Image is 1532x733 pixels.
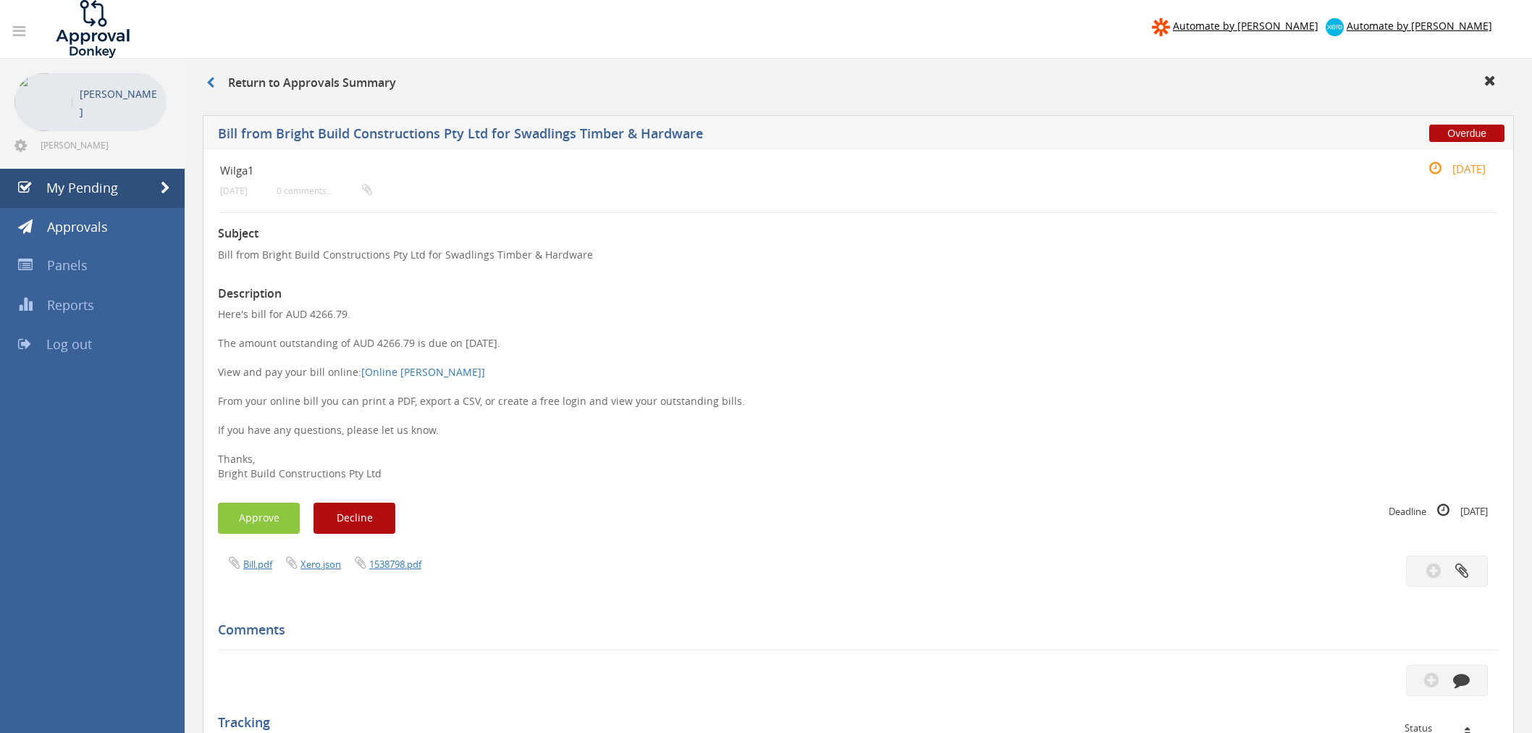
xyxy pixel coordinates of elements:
img: zapier-logomark.png [1152,18,1170,36]
span: Approvals [47,218,108,235]
button: Approve [218,503,300,534]
h3: Return to Approvals Summary [206,77,396,90]
button: Decline [313,503,395,534]
a: Xero.json [300,558,341,571]
a: [Online [PERSON_NAME]] [361,365,485,379]
span: My Pending [46,179,118,196]
img: xero-logo.png [1326,18,1344,36]
span: Overdue [1429,125,1504,142]
a: Bill.pdf [243,558,272,571]
h5: Comments [218,623,1488,637]
h5: Tracking [218,716,1488,730]
p: [PERSON_NAME] [80,85,159,121]
h3: Description [218,288,1499,301]
p: Bill from Bright Build Constructions Pty Ltd for Swadlings Timber & Hardware [218,248,1499,262]
a: 1538798.pdf [369,558,421,571]
small: 0 comments... [277,185,372,196]
span: [PERSON_NAME][EMAIL_ADDRESS][DOMAIN_NAME] [41,139,164,151]
h4: Wilga1 [220,164,1284,177]
span: Automate by [PERSON_NAME] [1347,19,1492,33]
h5: Bill from Bright Build Constructions Pty Ltd for Swadlings Timber & Hardware [218,127,1117,145]
span: Panels [47,256,88,274]
small: Deadline [DATE] [1389,503,1488,519]
h3: Subject [218,227,1499,240]
small: [DATE] [1413,161,1486,177]
span: Automate by [PERSON_NAME] [1173,19,1318,33]
span: Reports [47,296,94,314]
div: Status [1405,723,1488,733]
small: [DATE] [220,185,248,196]
p: Here's bill for AUD 4266.79. The amount outstanding of AUD 4266.79 is due on [DATE]. View and pay... [218,307,1499,481]
span: Log out [46,335,92,353]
